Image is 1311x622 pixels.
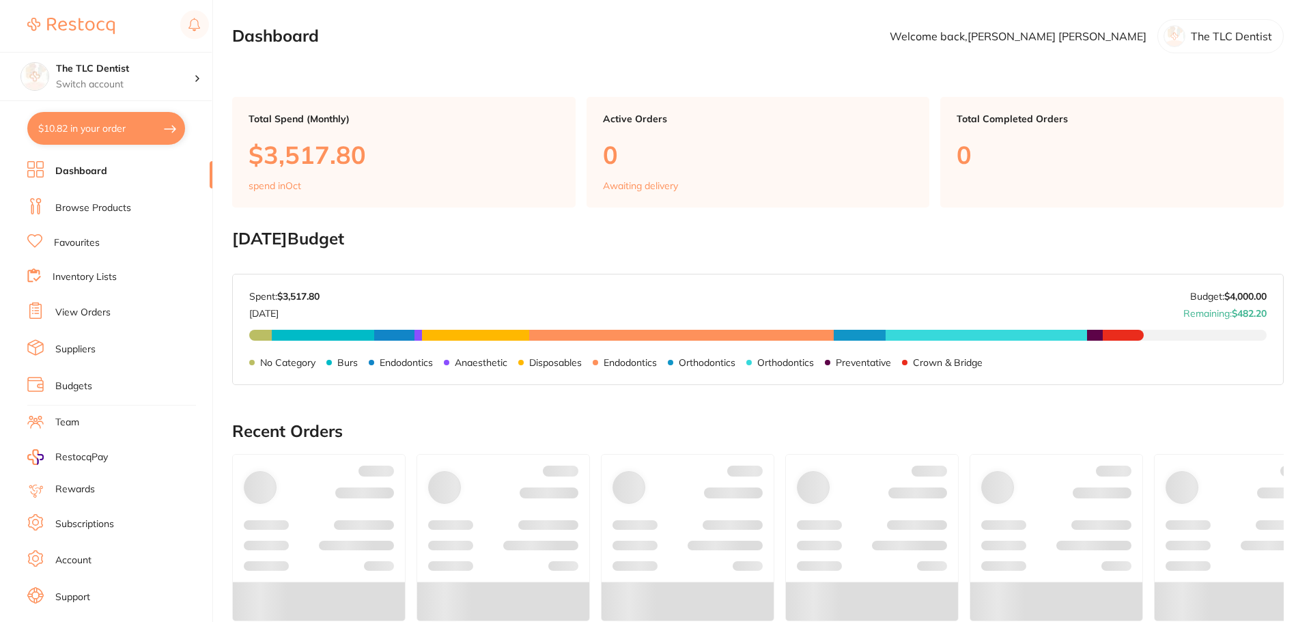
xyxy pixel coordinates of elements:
h2: [DATE] Budget [232,229,1284,249]
a: Account [55,554,91,567]
img: The TLC Dentist [21,63,48,90]
h2: Dashboard [232,27,319,46]
p: Switch account [56,78,194,91]
p: Budget: [1190,291,1267,302]
button: $10.82 in your order [27,112,185,145]
a: View Orders [55,306,111,320]
a: Support [55,591,90,604]
p: 0 [603,141,914,169]
span: RestocqPay [55,451,108,464]
strong: $3,517.80 [277,290,320,302]
a: Favourites [54,236,100,250]
p: Active Orders [603,113,914,124]
a: RestocqPay [27,449,108,465]
p: Spent: [249,291,320,302]
img: Restocq Logo [27,18,115,34]
h4: The TLC Dentist [56,62,194,76]
a: Team [55,416,79,429]
p: $3,517.80 [249,141,559,169]
a: Active Orders0Awaiting delivery [587,97,930,208]
p: Remaining: [1183,302,1267,319]
a: Rewards [55,483,95,496]
p: [DATE] [249,302,320,319]
p: spend in Oct [249,180,301,191]
p: Welcome back, [PERSON_NAME] [PERSON_NAME] [890,30,1146,42]
h2: Recent Orders [232,422,1284,441]
a: Dashboard [55,165,107,178]
p: No Category [260,357,315,368]
a: Budgets [55,380,92,393]
a: Suppliers [55,343,96,356]
p: Orthodontics [679,357,735,368]
p: Preventative [836,357,891,368]
a: Inventory Lists [53,270,117,284]
a: Total Completed Orders0 [940,97,1284,208]
p: The TLC Dentist [1191,30,1272,42]
p: Endodontics [380,357,433,368]
p: Endodontics [604,357,657,368]
p: Burs [337,357,358,368]
p: 0 [957,141,1267,169]
p: Total Completed Orders [957,113,1267,124]
strong: $482.20 [1232,307,1267,320]
a: Browse Products [55,201,131,215]
img: RestocqPay [27,449,44,465]
p: Awaiting delivery [603,180,678,191]
p: Orthodontics [757,357,814,368]
p: Anaesthetic [455,357,507,368]
a: Restocq Logo [27,10,115,42]
a: Subscriptions [55,518,114,531]
p: Total Spend (Monthly) [249,113,559,124]
a: Total Spend (Monthly)$3,517.80spend inOct [232,97,576,208]
p: Crown & Bridge [913,357,983,368]
p: Disposables [529,357,582,368]
strong: $4,000.00 [1224,290,1267,302]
